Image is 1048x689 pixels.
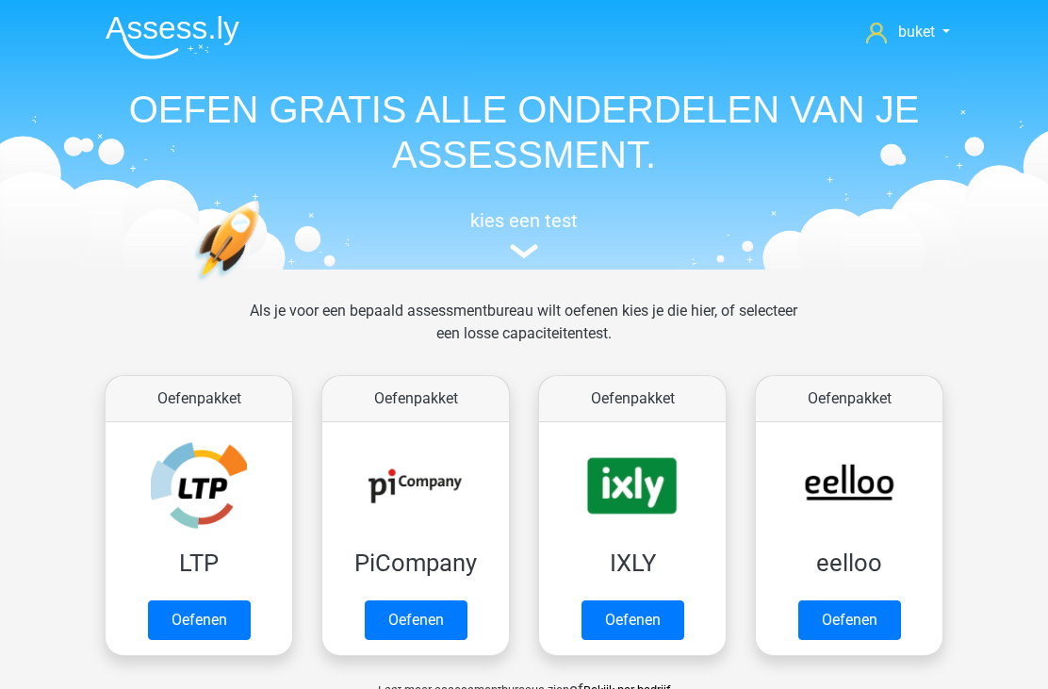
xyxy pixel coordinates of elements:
[898,23,935,41] span: buket
[510,244,538,258] img: assessment
[798,600,901,640] a: Oefenen
[90,209,958,232] h5: kies een test
[365,600,467,640] a: Oefenen
[106,15,239,59] img: Assessly
[859,21,958,43] a: buket
[235,300,812,368] div: Als je voor een bepaald assessmentbureau wilt oefenen kies je die hier, of selecteer een losse ca...
[90,87,958,177] h1: OEFEN GRATIS ALLE ONDERDELEN VAN JE ASSESSMENT.
[148,600,251,640] a: Oefenen
[90,209,958,259] a: kies een test
[194,200,333,370] img: oefenen
[581,600,684,640] a: Oefenen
